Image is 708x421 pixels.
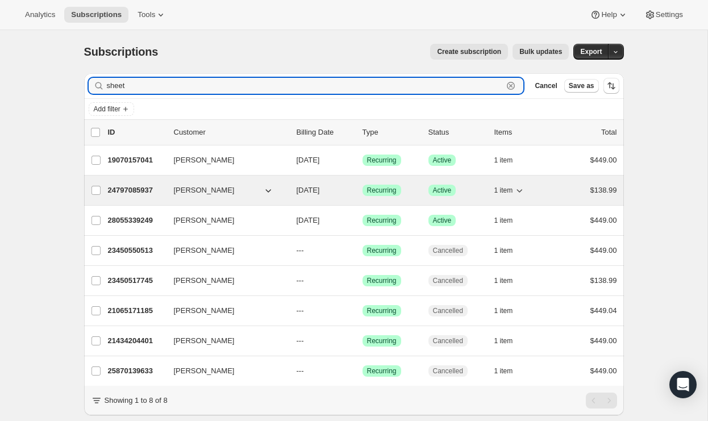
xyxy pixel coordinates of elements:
div: Type [363,127,419,138]
span: [DATE] [297,186,320,194]
button: [PERSON_NAME] [167,181,281,199]
button: Add filter [89,102,134,116]
p: Status [428,127,485,138]
button: 1 item [494,363,526,379]
input: Filter subscribers [107,78,503,94]
span: Export [580,47,602,56]
button: Save as [564,79,599,93]
span: [PERSON_NAME] [174,245,235,256]
div: IDCustomerBilling DateTypeStatusItemsTotal [108,127,617,138]
span: Cancelled [433,276,463,285]
button: Settings [638,7,690,23]
span: Recurring [367,246,397,255]
p: ID [108,127,165,138]
span: Analytics [25,10,55,19]
span: Cancelled [433,366,463,376]
button: Create subscription [430,44,508,60]
div: 19070157041[PERSON_NAME][DATE]SuccessRecurringSuccessActive1 item$449.00 [108,152,617,168]
span: Help [601,10,617,19]
button: [PERSON_NAME] [167,151,281,169]
span: [PERSON_NAME] [174,305,235,316]
div: 23450550513[PERSON_NAME]---SuccessRecurringCancelled1 item$449.00 [108,243,617,259]
div: Items [494,127,551,138]
div: 28055339249[PERSON_NAME][DATE]SuccessRecurringSuccessActive1 item$449.00 [108,212,617,228]
span: Subscriptions [71,10,122,19]
p: 28055339249 [108,215,165,226]
p: 21434204401 [108,335,165,347]
span: $449.00 [590,156,617,164]
span: Recurring [367,276,397,285]
button: [PERSON_NAME] [167,332,281,350]
span: Active [433,186,452,195]
span: Cancel [535,81,557,90]
button: 1 item [494,182,526,198]
span: Recurring [367,216,397,225]
button: Bulk updates [513,44,569,60]
div: 21065171185[PERSON_NAME]---SuccessRecurringCancelled1 item$449.04 [108,303,617,319]
button: [PERSON_NAME] [167,211,281,230]
span: $449.00 [590,216,617,224]
button: Analytics [18,7,62,23]
div: 23450517745[PERSON_NAME]---SuccessRecurringCancelled1 item$138.99 [108,273,617,289]
span: [PERSON_NAME] [174,335,235,347]
div: 24797085937[PERSON_NAME][DATE]SuccessRecurringSuccessActive1 item$138.99 [108,182,617,198]
span: Add filter [94,105,120,114]
button: 1 item [494,273,526,289]
button: 1 item [494,152,526,168]
span: [PERSON_NAME] [174,275,235,286]
button: 1 item [494,243,526,259]
span: [PERSON_NAME] [174,365,235,377]
span: $449.00 [590,336,617,345]
span: Create subscription [437,47,501,56]
span: $449.00 [590,246,617,255]
span: 1 item [494,306,513,315]
p: 25870139633 [108,365,165,377]
span: 1 item [494,336,513,345]
nav: Pagination [586,393,617,409]
p: Billing Date [297,127,353,138]
span: 1 item [494,186,513,195]
span: --- [297,246,304,255]
button: Subscriptions [64,7,128,23]
button: 1 item [494,212,526,228]
p: 23450517745 [108,275,165,286]
button: 1 item [494,333,526,349]
span: Recurring [367,156,397,165]
span: --- [297,366,304,375]
button: 1 item [494,303,526,319]
button: Sort the results [603,78,619,94]
span: Recurring [367,306,397,315]
button: [PERSON_NAME] [167,302,281,320]
div: 25870139633[PERSON_NAME]---SuccessRecurringCancelled1 item$449.00 [108,363,617,379]
span: Active [433,156,452,165]
span: [PERSON_NAME] [174,185,235,196]
span: $138.99 [590,276,617,285]
p: Showing 1 to 8 of 8 [105,395,168,406]
button: Cancel [530,79,561,93]
p: 23450550513 [108,245,165,256]
span: 1 item [494,366,513,376]
span: Cancelled [433,306,463,315]
span: 1 item [494,216,513,225]
span: Recurring [367,366,397,376]
span: --- [297,336,304,345]
span: $449.00 [590,366,617,375]
span: [PERSON_NAME] [174,155,235,166]
button: Tools [131,7,173,23]
div: Open Intercom Messenger [669,371,697,398]
span: $138.99 [590,186,617,194]
p: Total [601,127,617,138]
span: Active [433,216,452,225]
button: Export [573,44,609,60]
span: Bulk updates [519,47,562,56]
span: Tools [138,10,155,19]
span: --- [297,306,304,315]
span: Cancelled [433,336,463,345]
span: Settings [656,10,683,19]
button: [PERSON_NAME] [167,362,281,380]
p: Customer [174,127,288,138]
div: 21434204401[PERSON_NAME]---SuccessRecurringCancelled1 item$449.00 [108,333,617,349]
span: Subscriptions [84,45,159,58]
p: 24797085937 [108,185,165,196]
span: Cancelled [433,246,463,255]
